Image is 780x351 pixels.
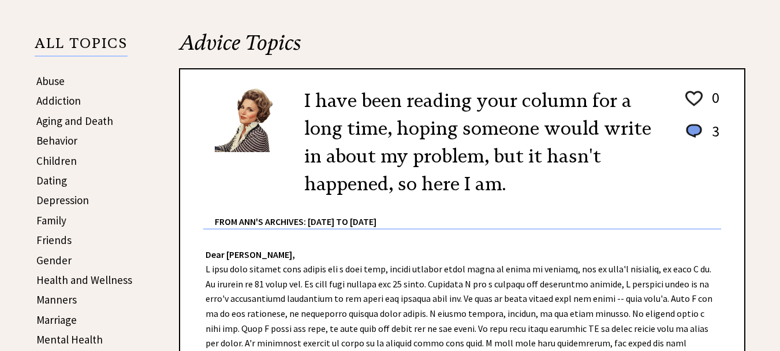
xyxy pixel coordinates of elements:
[36,94,81,108] a: Addiction
[36,233,72,247] a: Friends
[206,249,295,260] strong: Dear [PERSON_NAME],
[684,88,704,109] img: heart_outline%201.png
[215,87,287,152] img: Ann6%20v2%20small.png
[36,173,67,187] a: Dating
[706,121,720,152] td: 3
[215,198,721,228] div: From Ann's Archives: [DATE] to [DATE]
[304,87,666,198] h2: I have been reading your column for a long time, hoping someone would write in about my problem, ...
[36,313,77,327] a: Marriage
[36,273,132,287] a: Health and Wellness
[36,154,77,168] a: Children
[36,293,77,306] a: Manners
[36,114,113,128] a: Aging and Death
[36,193,89,207] a: Depression
[36,253,72,267] a: Gender
[35,37,128,57] p: ALL TOPICS
[36,134,77,147] a: Behavior
[179,29,745,68] h2: Advice Topics
[36,332,103,346] a: Mental Health
[36,213,66,227] a: Family
[706,88,720,120] td: 0
[36,74,65,88] a: Abuse
[684,122,704,141] img: message_round%201.png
